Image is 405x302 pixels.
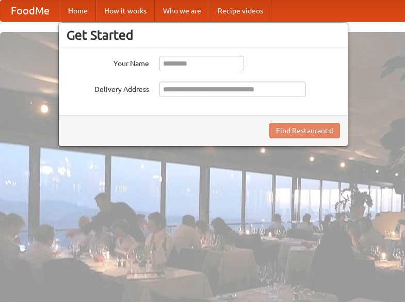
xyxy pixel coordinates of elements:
[1,1,60,21] a: FoodMe
[96,1,155,21] a: How it works
[60,1,96,21] a: Home
[155,1,209,21] a: Who we are
[67,82,149,94] label: Delivery Address
[67,56,149,69] label: Your Name
[209,1,271,21] a: Recipe videos
[269,123,340,138] button: Find Restaurants!
[67,27,340,43] h3: Get Started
